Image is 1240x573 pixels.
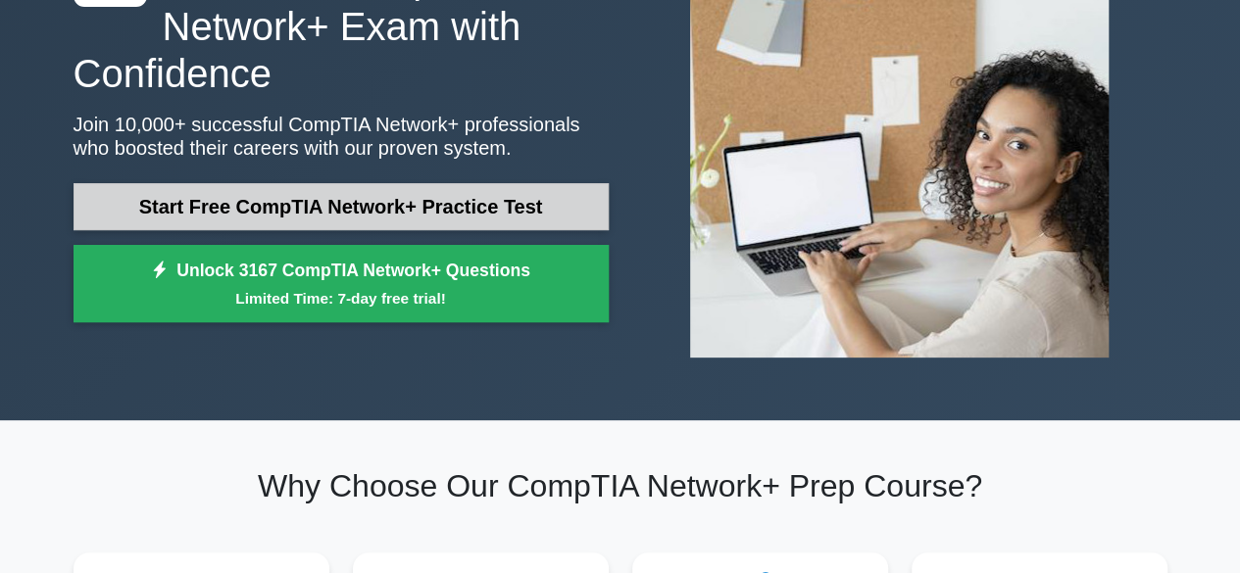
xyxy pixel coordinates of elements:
[74,183,609,230] a: Start Free CompTIA Network+ Practice Test
[74,113,609,160] p: Join 10,000+ successful CompTIA Network+ professionals who boosted their careers with our proven ...
[74,245,609,323] a: Unlock 3167 CompTIA Network+ QuestionsLimited Time: 7-day free trial!
[98,287,584,310] small: Limited Time: 7-day free trial!
[74,467,1167,504] h2: Why Choose Our CompTIA Network+ Prep Course?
